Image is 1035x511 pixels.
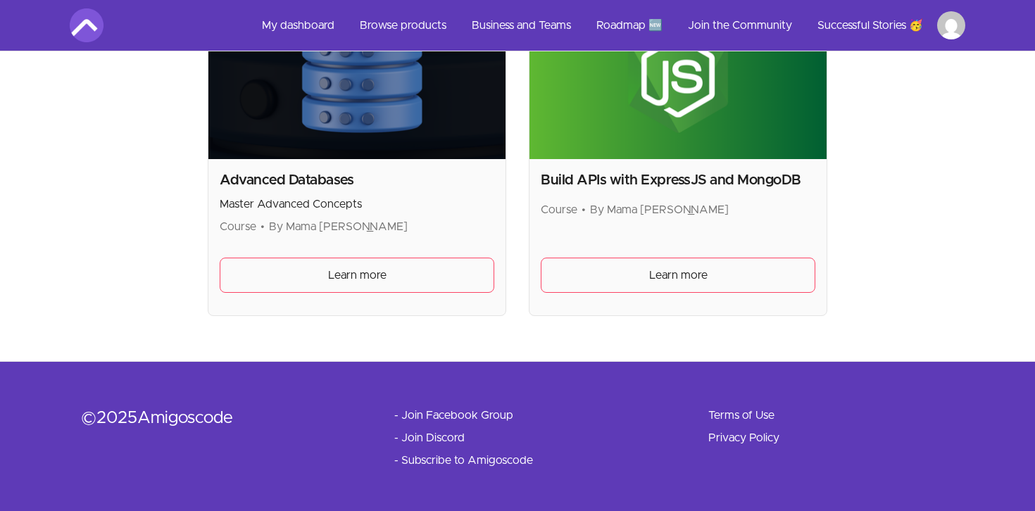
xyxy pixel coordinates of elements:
a: Successful Stories 🥳 [806,8,934,42]
a: - Join Discord [394,429,465,446]
h2: Advanced Databases [220,170,494,190]
img: Amigoscode logo [70,8,103,42]
a: Browse products [349,8,458,42]
a: - Join Facebook Group [394,407,513,424]
span: Learn more [328,267,387,284]
div: © 2025 Amigoscode [81,407,349,429]
span: • [261,221,265,232]
a: Terms of Use [708,407,774,424]
p: Master Advanced Concepts [220,196,494,213]
a: Roadmap 🆕 [585,8,674,42]
a: Learn more [220,258,494,293]
a: Join the Community [677,8,803,42]
span: • [582,204,586,215]
span: By Mama [PERSON_NAME] [590,204,729,215]
span: By Mama [PERSON_NAME] [269,221,408,232]
a: Business and Teams [460,8,582,42]
a: - Subscribe to Amigoscode [394,452,533,469]
a: My dashboard [251,8,346,42]
nav: Main [251,8,965,42]
a: Privacy Policy [708,429,779,446]
span: Learn more [649,267,708,284]
a: Learn more [541,258,815,293]
span: Course [541,204,577,215]
span: Course [220,221,256,232]
h2: Build APIs with ExpressJS and MongoDB [541,170,815,190]
img: Profile image for Jurij Sitnikov [937,11,965,39]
